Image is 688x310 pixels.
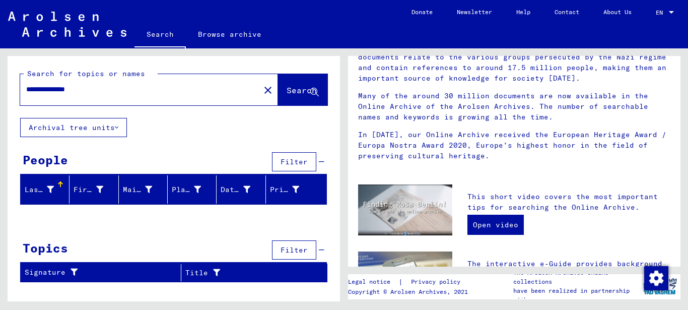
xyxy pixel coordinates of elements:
[185,265,315,281] div: Title
[656,9,667,16] span: EN
[25,184,54,195] div: Last Name
[358,91,670,122] p: Many of the around 30 million documents are now available in the Online Archive of the Arolsen Ar...
[513,286,639,304] p: have been realized in partnership with
[358,184,452,236] img: video.jpg
[23,151,68,169] div: People
[25,181,69,198] div: Last Name
[281,157,308,166] span: Filter
[272,152,316,171] button: Filter
[278,74,327,105] button: Search
[20,118,127,137] button: Archival tree units
[287,85,317,95] span: Search
[467,192,670,213] p: This short video covers the most important tips for searching the Online Archive.
[119,175,168,204] mat-header-cell: Maiden Name
[266,175,326,204] mat-header-cell: Prisoner #
[262,84,274,96] mat-icon: close
[348,277,398,287] a: Legal notice
[21,175,70,204] mat-header-cell: Last Name
[168,175,217,204] mat-header-cell: Place of Birth
[217,175,265,204] mat-header-cell: Date of Birth
[270,184,299,195] div: Prisoner #
[348,287,472,296] p: Copyright © Arolsen Archives, 2021
[25,265,181,281] div: Signature
[221,181,265,198] div: Date of Birth
[70,175,118,204] mat-header-cell: First Name
[513,268,639,286] p: The Arolsen Archives online collections
[270,181,314,198] div: Prisoner #
[74,181,118,198] div: First Name
[172,181,216,198] div: Place of Birth
[27,69,145,78] mat-label: Search for topics or names
[8,12,126,37] img: Arolsen_neg.svg
[641,274,679,299] img: yv_logo.png
[74,184,103,195] div: First Name
[221,184,250,195] div: Date of Birth
[172,184,201,195] div: Place of Birth
[185,268,302,278] div: Title
[467,215,524,235] a: Open video
[403,277,472,287] a: Privacy policy
[134,22,186,48] a: Search
[272,240,316,260] button: Filter
[348,277,472,287] div: |
[123,181,167,198] div: Maiden Name
[186,22,273,46] a: Browse archive
[123,184,152,195] div: Maiden Name
[358,130,670,161] p: In [DATE], our Online Archive received the European Heritage Award / Europa Nostra Award 2020, Eu...
[644,266,668,290] img: Change consent
[258,80,278,100] button: Clear
[25,267,168,278] div: Signature
[281,245,308,255] span: Filter
[23,239,68,257] div: Topics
